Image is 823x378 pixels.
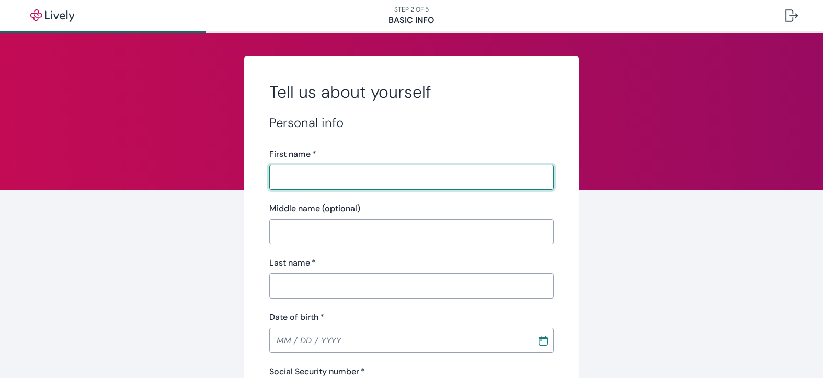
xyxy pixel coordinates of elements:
label: Social Security number [269,365,365,378]
button: Choose date [534,331,553,350]
img: Lively [23,9,82,22]
h3: Personal info [269,115,554,131]
svg: Calendar [538,335,548,346]
label: First name [269,148,316,161]
button: Log out [777,3,806,28]
input: MM / DD / YYYY [269,330,530,351]
h2: Tell us about yourself [269,82,554,102]
label: Date of birth [269,311,324,324]
label: Last name [269,257,316,269]
label: Middle name (optional) [269,202,360,215]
